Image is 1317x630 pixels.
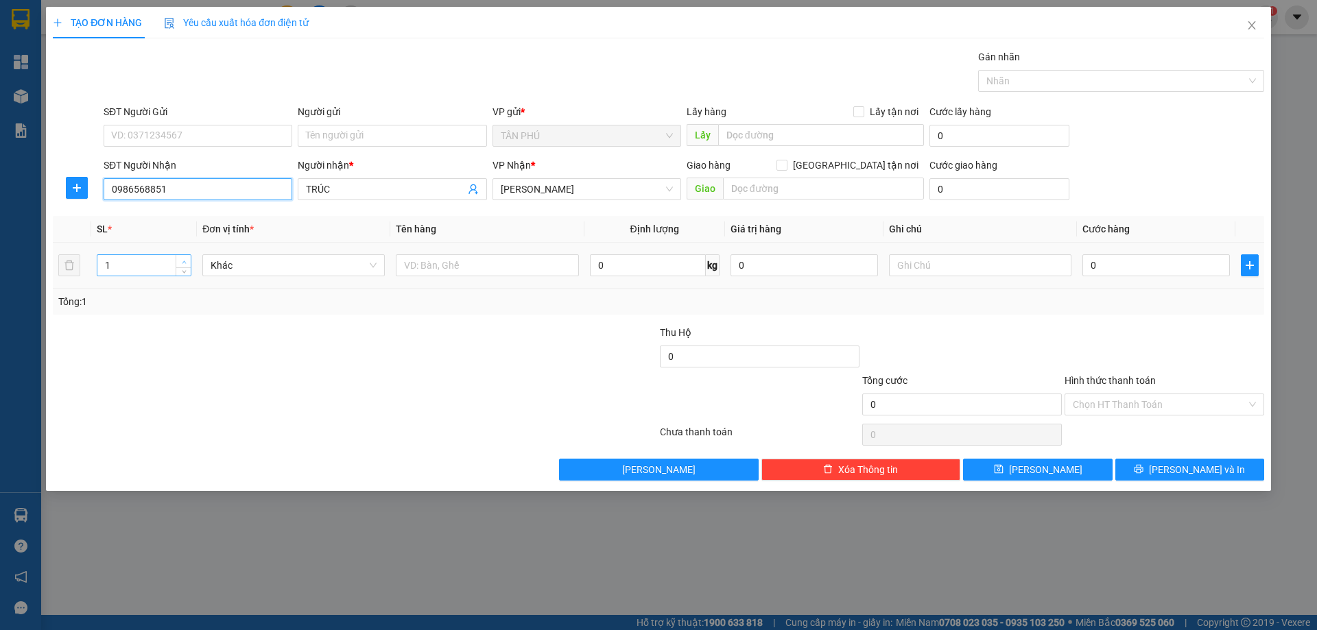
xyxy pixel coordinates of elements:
button: deleteXóa Thông tin [761,459,961,481]
span: Khác [211,255,377,276]
button: save[PERSON_NAME] [963,459,1112,481]
input: Cước lấy hàng [929,125,1069,147]
span: Lấy [687,124,718,146]
span: plus [67,182,87,193]
span: Tổng cước [862,375,907,386]
span: delete [823,464,833,475]
span: Lấy tận nơi [864,104,924,119]
span: Thu Hộ [660,327,691,338]
span: TẠO ĐƠN HÀNG [53,17,142,28]
button: plus [1241,254,1259,276]
span: close [1246,20,1257,31]
label: Cước giao hàng [929,160,997,171]
span: user-add [468,184,479,195]
input: Ghi Chú [889,254,1071,276]
span: Xóa Thông tin [838,462,898,477]
span: up [180,258,188,266]
label: Hình thức thanh toán [1065,375,1156,386]
span: kg [706,254,720,276]
span: VP Nhận [493,160,531,171]
span: plus [53,18,62,27]
label: Gán nhãn [978,51,1020,62]
span: Giao [687,178,723,199]
span: printer [1134,464,1143,475]
div: SĐT Người Gửi [104,104,292,119]
span: plus [1242,260,1258,271]
input: 0 [731,254,878,276]
span: Lấy hàng [687,106,726,117]
span: Cước hàng [1082,223,1130,234]
span: TAM QUAN [501,179,673,199]
span: Định lượng [630,223,679,234]
span: Giao hàng [687,160,731,171]
button: printer[PERSON_NAME] và In [1115,459,1264,481]
span: SL [97,223,108,234]
input: Dọc đường [718,124,924,146]
span: down [180,268,188,276]
span: [PERSON_NAME] và In [1149,462,1245,477]
span: Đơn vị tính [202,223,254,234]
span: Increase Value [176,255,191,267]
span: Decrease Value [176,267,191,276]
div: Người gửi [298,104,486,119]
button: plus [66,177,88,199]
label: Cước lấy hàng [929,106,991,117]
span: [PERSON_NAME] [1009,462,1082,477]
div: Tổng: 1 [58,294,508,309]
div: SĐT Người Nhận [104,158,292,173]
div: VP gửi [493,104,681,119]
span: save [994,464,1004,475]
span: Yêu cầu xuất hóa đơn điện tử [164,17,309,28]
input: VD: Bàn, Ghế [396,254,578,276]
span: Tên hàng [396,223,436,234]
input: Dọc đường [723,178,924,199]
div: Chưa thanh toán [658,424,861,448]
button: Close [1233,7,1271,45]
div: Người nhận [298,158,486,173]
img: icon [164,18,175,29]
span: TÂN PHÚ [501,125,673,146]
input: Cước giao hàng [929,178,1069,200]
span: Giá trị hàng [731,223,781,234]
button: [PERSON_NAME] [559,459,759,481]
button: delete [58,254,80,276]
span: [PERSON_NAME] [622,462,696,477]
th: Ghi chú [883,216,1077,243]
span: [GEOGRAPHIC_DATA] tận nơi [787,158,924,173]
